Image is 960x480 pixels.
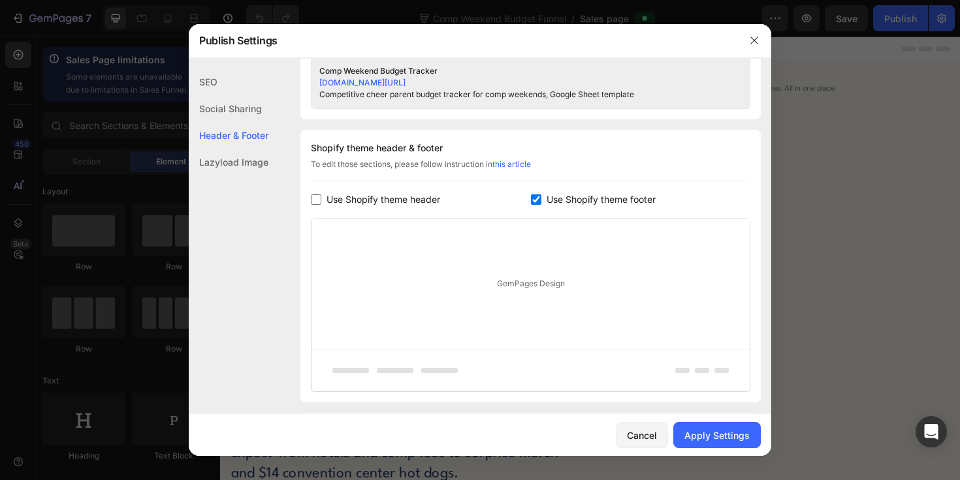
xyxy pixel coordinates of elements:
[673,422,761,448] button: Apply Settings
[135,48,255,168] img: Alt Image
[311,158,750,181] div: To edit those sections, please follow instruction in
[684,428,750,442] div: Apply Settings
[547,192,656,207] span: Use Shopify theme footer
[916,416,947,447] div: Open Intercom Messenger
[319,89,722,100] div: Competitive cheer parent budget tracker for comp weekends, Google Sheet template
[616,422,668,448] button: Cancel
[404,49,773,61] p: Travel. Food. Extras. All in one place.
[11,295,312,366] strong: It Hits Your Bank Account?
[189,23,737,57] div: Publish Settings
[11,215,341,325] strong: 🧨 What If You Could See Every Competition Expense
[319,65,722,77] div: Comp Weekend Budget Tracker
[295,113,364,123] div: Drop element here
[43,113,112,123] div: Drop element here
[627,428,657,442] div: Cancel
[492,159,531,169] a: this article
[10,387,381,475] h2: No more "oh well, we'll figure it out." This $7 digital budget sheet shows you exactly what to ex...
[319,78,406,87] a: [DOMAIN_NAME][URL]
[311,140,750,156] div: Shopify theme header & footer
[327,192,440,207] span: Use Shopify theme header
[131,295,224,326] strong: Before
[189,122,268,149] div: Header & Footer
[312,218,750,350] div: GemPages Design
[189,68,268,95] div: SEO
[189,95,268,122] div: Social Sharing
[189,149,268,175] div: Lazyload Image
